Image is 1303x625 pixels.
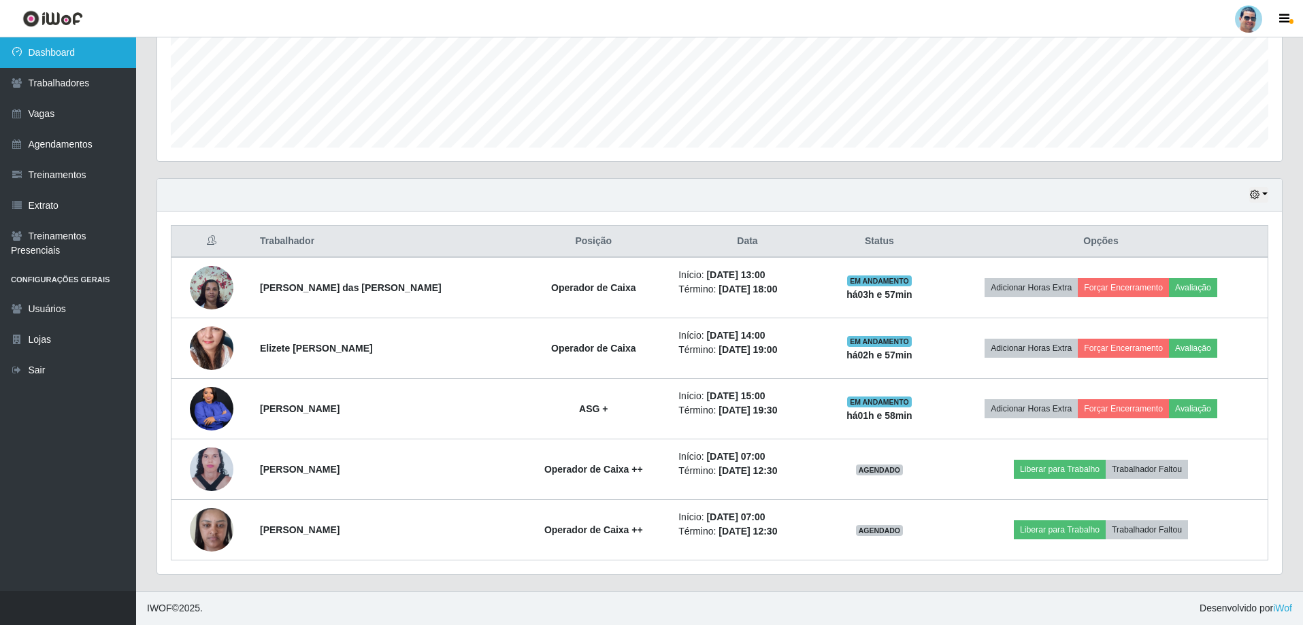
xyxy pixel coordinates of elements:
[678,464,817,478] li: Término:
[551,282,636,293] strong: Operador de Caixa
[147,603,172,613] span: IWOF
[190,440,233,499] img: 1728382310331.jpeg
[260,343,373,354] strong: Elizete [PERSON_NAME]
[1014,520,1106,539] button: Liberar para Trabalho
[22,10,83,27] img: CoreUI Logo
[190,258,233,316] img: 1705958199594.jpeg
[252,226,516,258] th: Trabalhador
[1078,278,1169,297] button: Forçar Encerramento
[190,501,233,558] img: 1734430327738.jpeg
[846,410,912,421] strong: há 01 h e 58 min
[147,601,203,615] span: © 2025 .
[706,511,765,522] time: [DATE] 07:00
[1169,278,1217,297] button: Avaliação
[847,396,912,407] span: EM ANDAMENTO
[190,382,233,436] img: 1741977061779.jpeg
[579,403,608,414] strong: ASG +
[856,525,904,536] span: AGENDADO
[678,450,817,464] li: Início:
[1273,603,1292,613] a: iWof
[706,269,765,280] time: [DATE] 13:00
[1106,520,1188,539] button: Trabalhador Faltou
[678,343,817,357] li: Término:
[719,405,777,416] time: [DATE] 19:30
[1169,339,1217,358] button: Avaliação
[719,526,777,537] time: [DATE] 12:30
[846,350,912,360] strong: há 02 h e 57 min
[260,524,340,535] strong: [PERSON_NAME]
[1078,399,1169,418] button: Forçar Encerramento
[516,226,670,258] th: Posição
[985,278,1078,297] button: Adicionar Horas Extra
[544,524,643,535] strong: Operador de Caixa ++
[934,226,1268,258] th: Opções
[706,451,765,462] time: [DATE] 07:00
[847,336,912,347] span: EM ANDAMENTO
[847,275,912,286] span: EM ANDAMENTO
[719,465,777,476] time: [DATE] 12:30
[678,510,817,524] li: Início:
[551,343,636,354] strong: Operador de Caixa
[678,282,817,297] li: Término:
[544,464,643,475] strong: Operador de Caixa ++
[1200,601,1292,615] span: Desenvolvido por
[678,328,817,343] li: Início:
[985,399,1078,418] button: Adicionar Horas Extra
[719,344,777,355] time: [DATE] 19:00
[1106,460,1188,479] button: Trabalhador Faltou
[985,339,1078,358] button: Adicionar Horas Extra
[260,282,442,293] strong: [PERSON_NAME] das [PERSON_NAME]
[1169,399,1217,418] button: Avaliação
[719,284,777,294] time: [DATE] 18:00
[1014,460,1106,479] button: Liberar para Trabalho
[678,268,817,282] li: Início:
[706,330,765,341] time: [DATE] 14:00
[190,302,233,394] img: 1703538078729.jpeg
[260,403,340,414] strong: [PERSON_NAME]
[1078,339,1169,358] button: Forçar Encerramento
[856,464,904,475] span: AGENDADO
[670,226,825,258] th: Data
[846,289,912,300] strong: há 03 h e 57 min
[678,389,817,403] li: Início:
[678,524,817,539] li: Término:
[825,226,934,258] th: Status
[678,403,817,418] li: Término:
[260,464,340,475] strong: [PERSON_NAME]
[706,390,765,401] time: [DATE] 15:00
